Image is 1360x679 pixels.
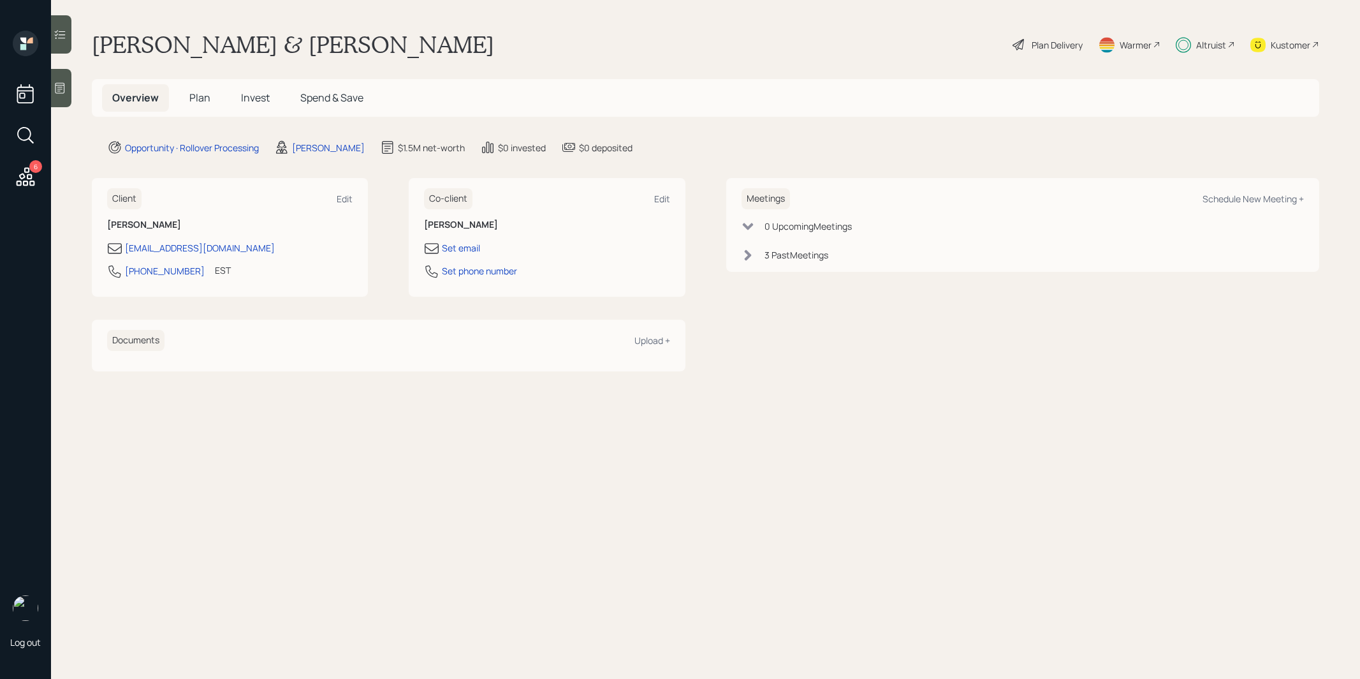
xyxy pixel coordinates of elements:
[1271,38,1310,52] div: Kustomer
[498,141,546,154] div: $0 invested
[398,141,465,154] div: $1.5M net-worth
[112,91,159,105] span: Overview
[92,31,494,59] h1: [PERSON_NAME] & [PERSON_NAME]
[241,91,270,105] span: Invest
[579,141,632,154] div: $0 deposited
[654,193,670,205] div: Edit
[1120,38,1152,52] div: Warmer
[125,141,259,154] div: Opportunity · Rollover Processing
[764,248,828,262] div: 3 Past Meeting s
[764,220,852,233] div: 0 Upcoming Meeting s
[107,188,142,209] h6: Client
[107,220,353,230] h6: [PERSON_NAME]
[125,241,275,255] div: [EMAIL_ADDRESS][DOMAIN_NAME]
[1032,38,1083,52] div: Plan Delivery
[1203,193,1304,205] div: Schedule New Meeting +
[634,334,670,347] div: Upload +
[424,220,669,230] h6: [PERSON_NAME]
[442,264,517,278] div: Set phone number
[442,241,480,255] div: Set email
[337,193,353,205] div: Edit
[742,188,790,209] h6: Meetings
[215,264,231,277] div: EST
[10,636,41,648] div: Log out
[125,264,205,278] div: [PHONE_NUMBER]
[29,160,42,173] div: 6
[292,141,365,154] div: [PERSON_NAME]
[424,188,472,209] h6: Co-client
[107,330,165,351] h6: Documents
[13,595,38,621] img: treva-nostdahl-headshot.png
[189,91,210,105] span: Plan
[300,91,363,105] span: Spend & Save
[1196,38,1226,52] div: Altruist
